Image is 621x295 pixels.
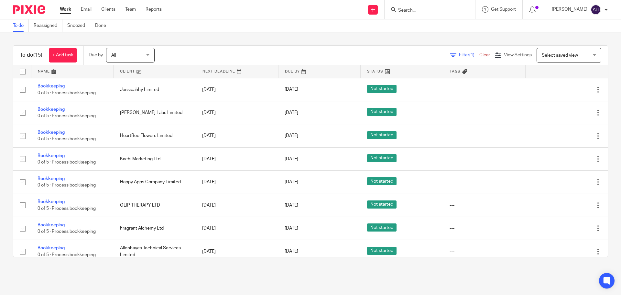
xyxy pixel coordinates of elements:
a: Work [60,6,71,13]
td: [DATE] [196,217,278,240]
span: Not started [367,200,397,209]
span: Filter [459,53,479,57]
td: HeartBee Flowers Limited [114,124,196,147]
a: Snoozed [67,19,90,32]
span: 0 of 5 · Process bookkeeping [38,229,96,234]
span: 0 of 5 · Process bookkeeping [38,91,96,95]
span: All [111,53,116,58]
a: Reassigned [34,19,62,32]
a: Bookkeeping [38,176,65,181]
span: [DATE] [285,87,298,92]
a: Reports [146,6,162,13]
a: Team [125,6,136,13]
img: svg%3E [591,5,601,15]
a: Bookkeeping [38,84,65,88]
span: Select saved view [542,53,578,58]
td: OLIP THERAPY LTD [114,194,196,217]
div: --- [450,156,519,162]
span: [DATE] [285,180,298,184]
span: Not started [367,154,397,162]
span: (1) [469,53,474,57]
span: Not started [367,223,397,232]
span: 0 of 5 · Process bookkeeping [38,160,96,165]
span: Not started [367,108,397,116]
td: Fragrant Alchemy Ltd [114,217,196,240]
td: [DATE] [196,124,278,147]
div: --- [450,179,519,185]
a: Clients [101,6,115,13]
td: [PERSON_NAME] Labs Limited [114,101,196,124]
td: [DATE] [196,240,278,263]
td: [DATE] [196,78,278,101]
p: Due by [89,52,103,58]
td: Kachi Marketing Ltd [114,147,196,170]
span: Not started [367,85,397,93]
span: Get Support [491,7,516,12]
a: Bookkeeping [38,223,65,227]
span: [DATE] [285,157,298,161]
span: [DATE] [285,226,298,231]
div: --- [450,132,519,139]
span: 0 of 5 · Process bookkeeping [38,253,96,257]
td: [DATE] [196,147,278,170]
div: --- [450,225,519,232]
a: + Add task [49,48,77,62]
td: [DATE] [196,101,278,124]
a: Clear [479,53,490,57]
img: Pixie [13,5,45,14]
span: (15) [33,52,42,58]
div: --- [450,248,519,255]
span: 0 of 5 · Process bookkeeping [38,206,96,211]
div: --- [450,109,519,116]
a: Bookkeeping [38,107,65,112]
p: [PERSON_NAME] [552,6,587,13]
span: 0 of 5 · Process bookkeeping [38,114,96,118]
span: Not started [367,131,397,139]
span: [DATE] [285,110,298,115]
a: Email [81,6,92,13]
td: [DATE] [196,171,278,194]
a: Bookkeeping [38,199,65,204]
td: [DATE] [196,194,278,217]
span: Tags [450,70,461,73]
td: Jessicahhy Limited [114,78,196,101]
span: View Settings [504,53,532,57]
a: Bookkeeping [38,130,65,135]
a: Bookkeeping [38,246,65,250]
span: [DATE] [285,203,298,208]
td: Allenhayes Technical Services Limited [114,240,196,263]
input: Search [398,8,456,14]
span: Not started [367,247,397,255]
h1: To do [20,52,42,59]
td: Happy Apps Company Limited [114,171,196,194]
a: To do [13,19,29,32]
a: Done [95,19,111,32]
span: 0 of 5 · Process bookkeeping [38,137,96,142]
span: 0 of 5 · Process bookkeeping [38,183,96,188]
a: Bookkeeping [38,153,65,158]
div: --- [450,202,519,209]
span: [DATE] [285,133,298,138]
span: [DATE] [285,249,298,254]
span: Not started [367,177,397,185]
div: --- [450,86,519,93]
